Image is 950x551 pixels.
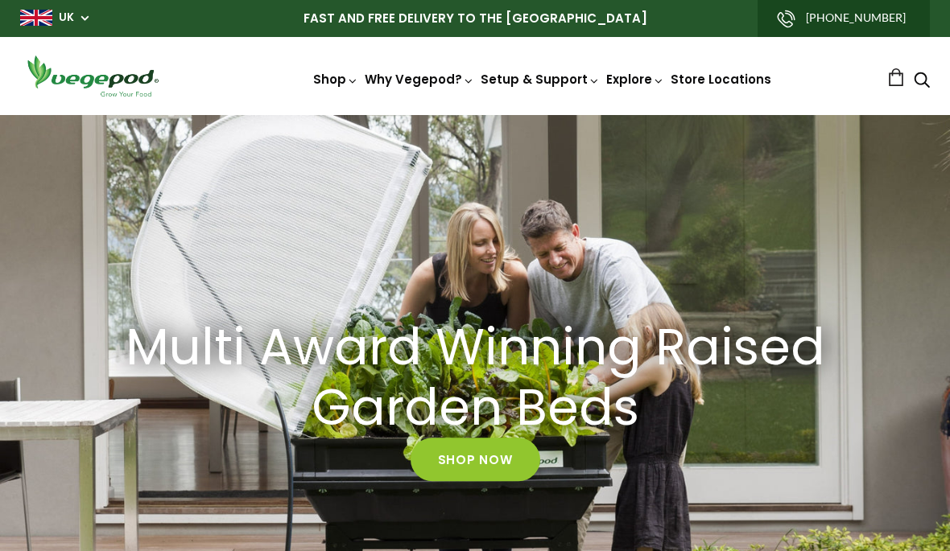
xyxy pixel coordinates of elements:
h2: Multi Award Winning Raised Garden Beds [113,318,837,438]
a: Multi Award Winning Raised Garden Beds [92,318,859,438]
a: Store Locations [671,71,771,88]
img: gb_large.png [20,10,52,26]
a: Shop Now [411,438,540,482]
img: Vegepod [20,53,165,99]
a: Setup & Support [481,71,600,88]
a: Explore [606,71,664,88]
a: Shop [313,71,358,88]
a: Search [914,73,930,90]
a: Why Vegepod? [365,71,474,88]
a: UK [59,10,74,26]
